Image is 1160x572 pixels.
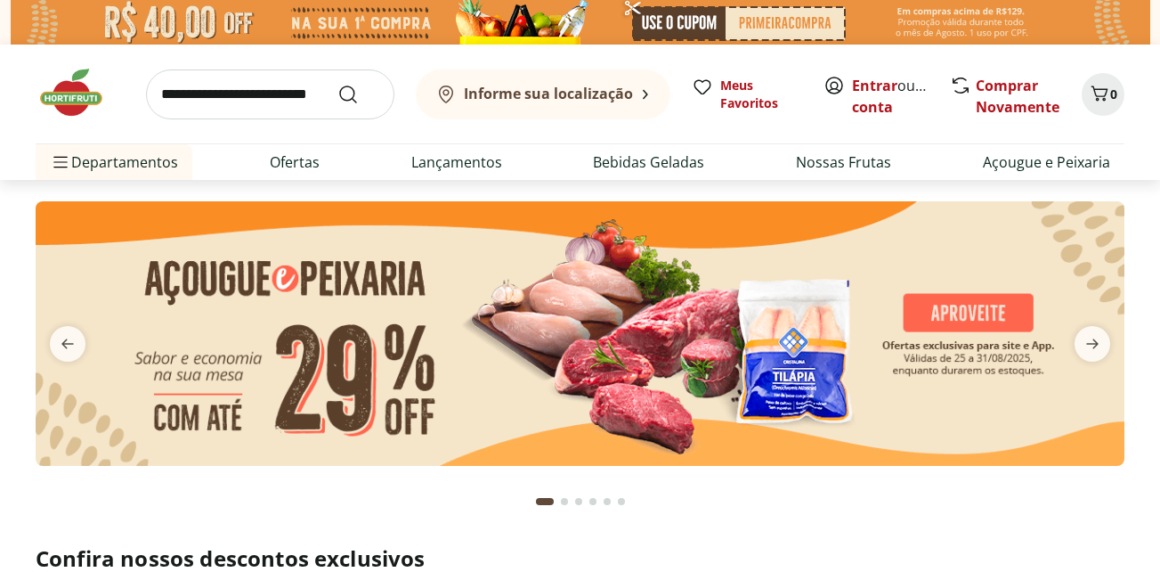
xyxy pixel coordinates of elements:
b: Informe sua localização [464,84,633,103]
a: Nossas Frutas [796,151,891,173]
img: açougue [36,201,1124,465]
a: Entrar [852,76,897,95]
span: Meus Favoritos [720,77,802,112]
a: Lançamentos [411,151,502,173]
a: Comprar Novamente [976,76,1059,117]
span: Departamentos [50,141,178,184]
button: Carrinho [1082,73,1124,116]
span: 0 [1110,86,1117,102]
button: Go to page 4 from fs-carousel [586,480,600,523]
a: Criar conta [852,76,950,117]
input: search [146,69,394,119]
a: Meus Favoritos [692,77,802,112]
button: Current page from fs-carousel [532,480,557,523]
button: Go to page 2 from fs-carousel [557,480,572,523]
button: Submit Search [337,84,380,105]
a: Açougue e Peixaria [983,151,1110,173]
button: Go to page 3 from fs-carousel [572,480,586,523]
a: Ofertas [270,151,320,173]
a: Bebidas Geladas [593,151,704,173]
button: Informe sua localização [416,69,670,119]
button: Go to page 5 from fs-carousel [600,480,614,523]
button: Go to page 6 from fs-carousel [614,480,629,523]
span: ou [852,75,931,118]
button: previous [36,326,100,362]
button: Menu [50,141,71,184]
img: Hortifruti [36,66,125,119]
button: next [1060,326,1124,362]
